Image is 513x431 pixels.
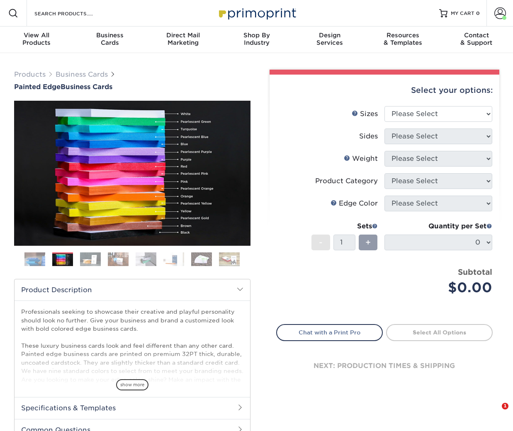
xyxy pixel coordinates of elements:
div: Edge Color [331,199,378,208]
img: Business Cards 02 [52,254,73,266]
a: Painted EdgeBusiness Cards [14,83,250,91]
img: Business Cards 08 [219,252,240,266]
div: Sets [311,221,378,231]
div: Quantity per Set [384,221,492,231]
span: MY CART [451,10,474,17]
div: Product Category [315,176,378,186]
span: + [365,236,371,249]
div: Select your options: [276,75,493,106]
h2: Specifications & Templates [15,397,250,419]
img: Business Cards 01 [24,249,45,270]
a: Resources& Templates [367,27,440,53]
input: SEARCH PRODUCTS..... [34,8,114,18]
span: Business [73,31,147,39]
span: Design [293,31,367,39]
img: Primoprint [215,4,298,22]
span: Painted Edge [14,83,61,91]
div: next: production times & shipping [276,341,493,391]
img: Painted Edge 02 [14,101,250,246]
a: DesignServices [293,27,367,53]
span: Shop By [220,31,293,39]
span: Resources [367,31,440,39]
img: Business Cards 07 [191,252,212,266]
h1: Business Cards [14,83,250,91]
h2: Product Description [15,279,250,300]
div: Industry [220,31,293,46]
iframe: Google Customer Reviews [2,406,71,428]
a: Chat with a Print Pro [276,324,383,341]
a: BusinessCards [73,27,147,53]
img: Business Cards 05 [136,252,156,266]
span: Contact [440,31,513,39]
span: - [319,236,323,249]
img: Business Cards 06 [163,252,184,266]
div: Weight [344,154,378,164]
strong: Subtotal [458,267,492,276]
img: Business Cards 04 [108,252,129,266]
span: show more [116,379,148,390]
div: & Templates [367,31,440,46]
div: Cards [73,31,147,46]
a: Contact& Support [440,27,513,53]
div: Services [293,31,367,46]
div: Sides [359,131,378,141]
a: Direct MailMarketing [146,27,220,53]
div: Sizes [352,109,378,119]
span: 0 [476,10,480,16]
iframe: Intercom live chat [485,403,505,423]
span: 1 [502,403,508,409]
span: Direct Mail [146,31,220,39]
div: $0.00 [391,278,492,298]
a: Select All Options [386,324,493,341]
a: Shop ByIndustry [220,27,293,53]
div: Marketing [146,31,220,46]
a: Business Cards [56,70,108,78]
a: Products [14,70,46,78]
img: Business Cards 03 [80,252,101,266]
div: & Support [440,31,513,46]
